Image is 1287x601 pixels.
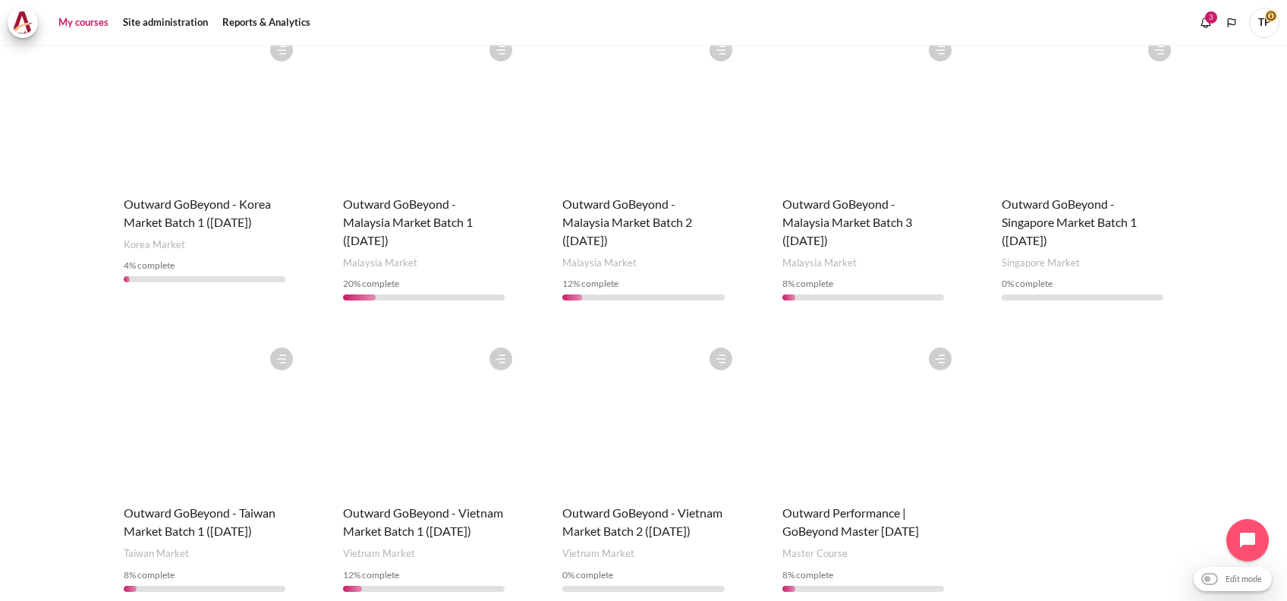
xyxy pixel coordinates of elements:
div: % complete [782,277,944,291]
div: % complete [562,568,724,582]
div: % complete [782,568,944,582]
span: Malaysia Market [562,256,637,271]
span: 12 [343,569,354,581]
span: TP [1249,8,1279,38]
a: Site administration [118,8,213,38]
a: Outward GoBeyond - Malaysia Market Batch 2 ([DATE]) [562,197,692,247]
div: % complete [124,568,285,582]
span: Taiwan Market [124,546,189,562]
span: Vietnam Market [562,546,634,562]
span: 0 [1002,278,1007,289]
a: Outward GoBeyond - Korea Market Batch 1 ([DATE]) [124,197,271,229]
span: 4 [124,260,129,271]
a: Outward GoBeyond - Vietnam Market Batch 1 ([DATE]) [343,505,503,538]
span: 20 [343,278,354,289]
div: % complete [1002,277,1163,291]
button: Languages [1220,11,1243,34]
div: % complete [562,277,724,291]
div: Show notification window with 3 new notifications [1194,11,1217,34]
div: % complete [343,568,505,582]
div: % complete [343,277,505,291]
span: Malaysia Market [343,256,417,271]
a: Outward GoBeyond - Malaysia Market Batch 1 ([DATE]) [343,197,473,247]
a: Outward GoBeyond - Taiwan Market Batch 1 ([DATE]) [124,505,275,538]
span: Master Course [782,546,848,562]
a: User menu [1249,8,1279,38]
a: Outward GoBeyond - Vietnam Market Batch 2 ([DATE]) [562,505,722,538]
a: Outward Performance | GoBeyond Master [DATE] [782,505,919,538]
a: Architeck Architeck [8,8,46,38]
a: Outward GoBeyond - Singapore Market Batch 1 ([DATE]) [1002,197,1137,247]
span: 8 [782,569,788,581]
span: Singapore Market [1002,256,1080,271]
img: Architeck [12,11,33,34]
span: Korea Market [124,238,185,253]
div: % complete [124,259,285,272]
span: Malaysia Market [782,256,857,271]
span: 12 [562,278,573,289]
span: 0 [562,569,568,581]
a: Outward GoBeyond - Malaysia Market Batch 3 ([DATE]) [782,197,912,247]
span: Vietnam Market [343,546,415,562]
span: 8 [124,569,129,581]
a: Reports & Analytics [217,8,316,38]
span: 8 [782,278,788,289]
a: My courses [53,8,114,38]
div: 3 [1205,11,1217,24]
